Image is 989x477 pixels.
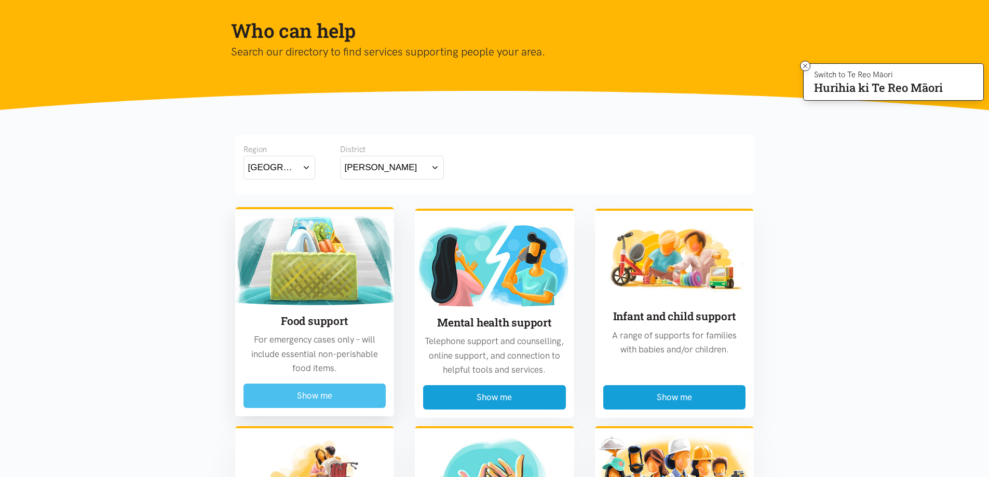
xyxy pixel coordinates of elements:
[231,43,742,61] p: Search our directory to find services supporting people your area.
[243,333,386,375] p: For emergency cases only – will include essential non-perishable food items.
[603,309,746,324] h3: Infant and child support
[345,160,417,174] div: [PERSON_NAME]
[423,385,566,410] button: Show me
[603,385,746,410] button: Show me
[243,156,315,179] button: [GEOGRAPHIC_DATA]
[340,156,444,179] button: [PERSON_NAME]
[340,143,444,156] div: District
[423,315,566,330] h3: Mental health support
[603,329,746,357] p: A range of supports for families with babies and/or children.
[423,334,566,377] p: Telephone support and counselling, online support, and connection to helpful tools and services.
[248,160,298,174] div: [GEOGRAPHIC_DATA]
[814,72,943,78] p: Switch to Te Reo Māori
[243,384,386,408] button: Show me
[231,18,742,43] h1: Who can help
[243,143,315,156] div: Region
[243,314,386,329] h3: Food support
[814,83,943,92] p: Hurihia ki Te Reo Māori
